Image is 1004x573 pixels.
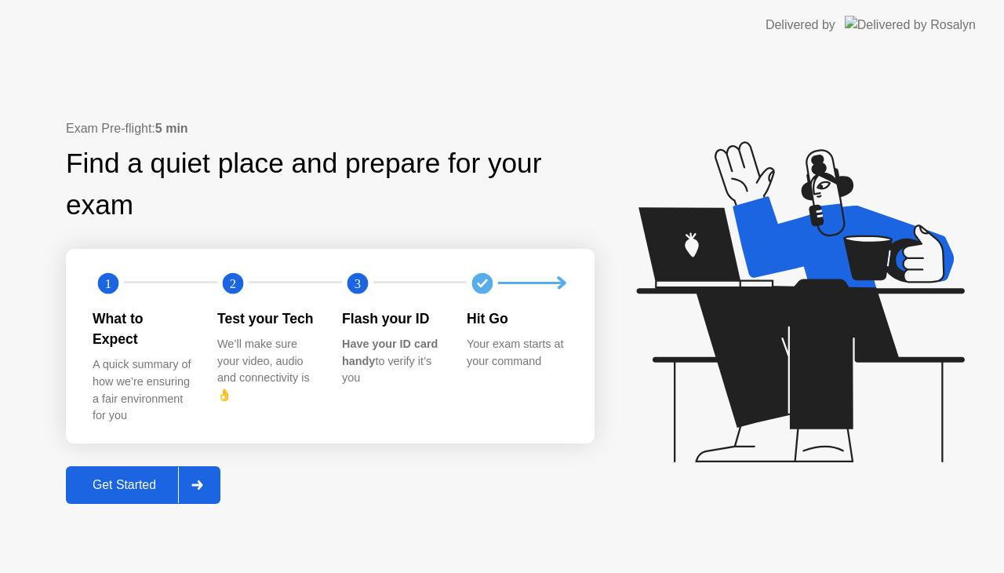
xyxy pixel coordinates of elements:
div: Find a quiet place and prepare for your exam [66,143,595,226]
b: 5 min [155,122,188,135]
img: Delivered by Rosalyn [845,16,976,34]
div: Exam Pre-flight: [66,119,595,138]
div: Delivered by [766,16,835,35]
div: We’ll make sure your video, audio and connectivity is 👌 [217,336,317,403]
div: A quick summary of how we’re ensuring a fair environment for you [93,356,192,424]
div: Hit Go [467,308,566,329]
text: 2 [230,276,236,290]
button: Get Started [66,466,220,504]
div: to verify it’s you [342,336,442,387]
div: Get Started [71,478,178,492]
b: Have your ID card handy [342,338,438,367]
div: What to Expect [93,308,192,350]
text: 1 [105,276,111,290]
div: Flash your ID [342,308,442,329]
div: Your exam starts at your command [467,336,566,370]
div: Test your Tech [217,308,317,329]
text: 3 [355,276,361,290]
